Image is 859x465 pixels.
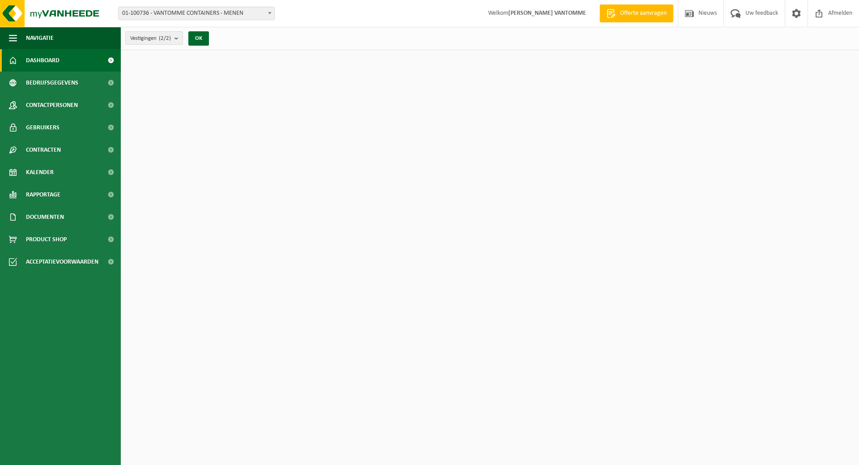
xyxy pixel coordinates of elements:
[26,251,98,273] span: Acceptatievoorwaarden
[600,4,673,22] a: Offerte aanvragen
[159,35,171,41] count: (2/2)
[26,161,54,183] span: Kalender
[508,10,586,17] strong: [PERSON_NAME] VANTOMME
[26,228,67,251] span: Product Shop
[118,7,275,20] span: 01-100736 - VANTOMME CONTAINERS - MENEN
[26,72,78,94] span: Bedrijfsgegevens
[130,32,171,45] span: Vestigingen
[26,94,78,116] span: Contactpersonen
[26,116,60,139] span: Gebruikers
[188,31,209,46] button: OK
[26,49,60,72] span: Dashboard
[618,9,669,18] span: Offerte aanvragen
[119,7,274,20] span: 01-100736 - VANTOMME CONTAINERS - MENEN
[125,31,183,45] button: Vestigingen(2/2)
[26,183,60,206] span: Rapportage
[26,27,54,49] span: Navigatie
[26,139,61,161] span: Contracten
[4,445,149,465] iframe: chat widget
[26,206,64,228] span: Documenten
